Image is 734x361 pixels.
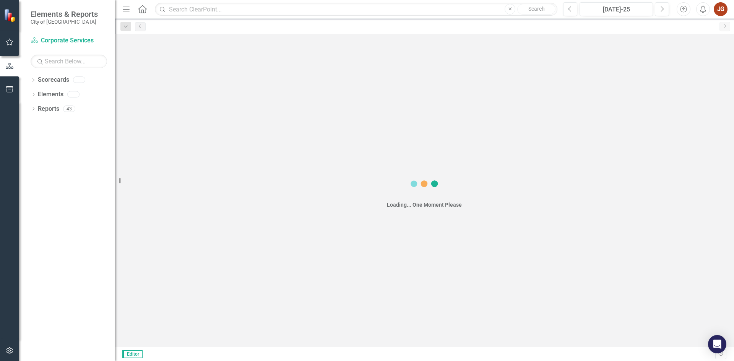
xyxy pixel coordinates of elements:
div: [DATE]-25 [582,5,650,14]
button: JG [714,2,728,16]
a: Scorecards [38,76,69,84]
div: Loading... One Moment Please [387,201,462,209]
button: [DATE]-25 [580,2,653,16]
img: ClearPoint Strategy [4,8,17,22]
div: 43 [63,105,75,112]
a: Corporate Services [31,36,107,45]
span: Elements & Reports [31,10,98,19]
span: Search [528,6,545,12]
a: Reports [38,105,59,113]
small: City of [GEOGRAPHIC_DATA] [31,19,98,25]
div: Open Intercom Messenger [708,335,726,353]
span: Editor [122,350,143,358]
button: Search [517,4,555,15]
a: Elements [38,90,63,99]
input: Search Below... [31,55,107,68]
input: Search ClearPoint... [155,3,557,16]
